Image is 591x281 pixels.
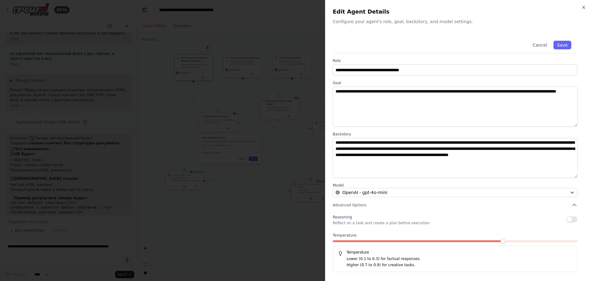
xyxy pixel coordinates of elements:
[338,250,572,255] h5: Temperature
[553,41,571,49] button: Save
[333,183,577,188] label: Model
[333,7,584,16] h2: Edit Agent Details
[333,81,577,85] label: Goal
[347,262,572,268] p: Higher (0.7 to 0.9) for creative tasks.
[333,221,429,225] p: Reflect on a task and create a plan before execution
[333,188,577,197] button: OpenAI - gpt-4o-mini
[529,41,551,49] button: Cancel
[342,189,387,196] span: OpenAI - gpt-4o-mini
[333,132,577,137] label: Backstory
[333,58,577,63] label: Role
[347,256,572,262] p: Lower (0.1 to 0.3) for factual responses.
[333,215,352,219] span: Reasoning
[333,203,366,208] span: Advanced Options
[333,233,357,238] span: Temperature:
[333,19,584,25] p: Configure your agent's role, goal, backstory, and model settings.
[333,202,577,208] button: Advanced Options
